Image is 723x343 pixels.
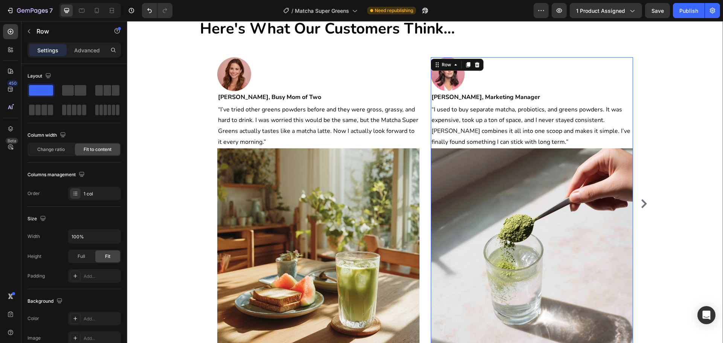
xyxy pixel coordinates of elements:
[697,306,715,324] div: Open Intercom Messenger
[3,3,56,18] button: 7
[74,46,100,54] p: Advanced
[511,177,523,189] button: Carousel Next Arrow
[570,3,642,18] button: 1 product assigned
[305,83,505,127] p: “I used to buy separate matcha, probiotics, and greens powders. It was expensive, took up a ton o...
[84,335,119,342] div: Add...
[304,127,506,329] img: gempages_575748834060141130-a9fa2484-4cd1-4748-a669-a1d5b01d738d.png
[27,335,41,341] div: Image
[27,130,67,140] div: Column width
[7,80,18,86] div: 450
[27,214,47,224] div: Size
[37,46,58,54] p: Settings
[291,7,293,15] span: /
[295,7,349,15] span: Matcha Super Greens
[6,138,18,144] div: Beta
[651,8,664,14] span: Save
[27,190,40,197] div: Order
[27,315,39,322] div: Color
[91,83,292,127] p: “I’ve tried other greens powders before and they were gross, grassy, and hard to drink. I was wor...
[84,316,119,322] div: Add...
[576,7,625,15] span: 1 product assigned
[27,253,41,260] div: Height
[84,273,119,280] div: Add...
[673,3,705,18] button: Publish
[305,72,413,80] strong: [PERSON_NAME], Marketing Manager
[91,72,194,80] strong: [PERSON_NAME], Busy Mom of Two
[313,40,326,47] div: Row
[304,36,338,70] img: Alt Image
[78,253,85,260] span: Full
[49,6,53,15] p: 7
[84,146,111,153] span: Fit to content
[27,233,40,240] div: Width
[645,3,670,18] button: Save
[27,170,86,180] div: Columns management
[679,7,698,15] div: Publish
[37,27,101,36] p: Row
[84,191,119,197] div: 1 col
[69,230,120,243] input: Auto
[90,127,293,329] img: gempages_575748834060141130-3809e4d8-e55c-4d0c-9a07-b4eeb7ed8d84.png
[37,146,65,153] span: Change ratio
[90,36,124,70] img: Alt Image
[27,296,64,306] div: Background
[127,21,723,343] iframe: Design area
[27,273,45,279] div: Padding
[142,3,172,18] div: Undo/Redo
[105,253,110,260] span: Fit
[375,7,413,14] span: Need republishing
[27,71,53,81] div: Layout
